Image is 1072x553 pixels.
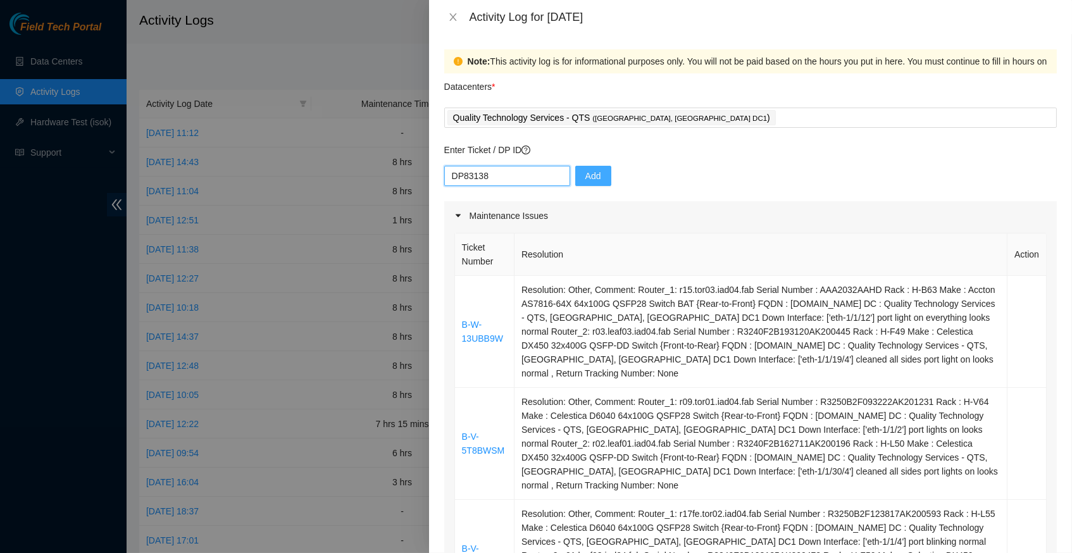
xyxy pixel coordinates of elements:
th: Ticket Number [455,233,514,276]
p: Quality Technology Services - QTS ) [453,111,770,125]
a: B-V-5T8BWSM [462,432,505,456]
button: Close [444,11,462,23]
span: ( [GEOGRAPHIC_DATA], [GEOGRAPHIC_DATA] DC1 [592,115,767,122]
button: Add [575,166,611,186]
strong: Note: [468,54,490,68]
span: exclamation-circle [454,57,463,66]
p: Enter Ticket / DP ID [444,143,1057,157]
td: Resolution: Other, Comment: Router_1: r15.tor03.iad04.fab Serial Number : AAA2032AAHD Rack : H-B6... [514,276,1007,388]
span: Add [585,169,601,183]
th: Resolution [514,233,1007,276]
a: B-W-13UBB9W [462,320,503,344]
span: close [448,12,458,22]
div: Maintenance Issues [444,201,1057,230]
span: question-circle [521,146,530,154]
div: Activity Log for [DATE] [470,10,1057,24]
span: caret-right [454,212,462,220]
p: Datacenters [444,73,495,94]
td: Resolution: Other, Comment: Router_1: r09.tor01.iad04.fab Serial Number : R3250B2F093222AK201231 ... [514,388,1007,500]
th: Action [1007,233,1047,276]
